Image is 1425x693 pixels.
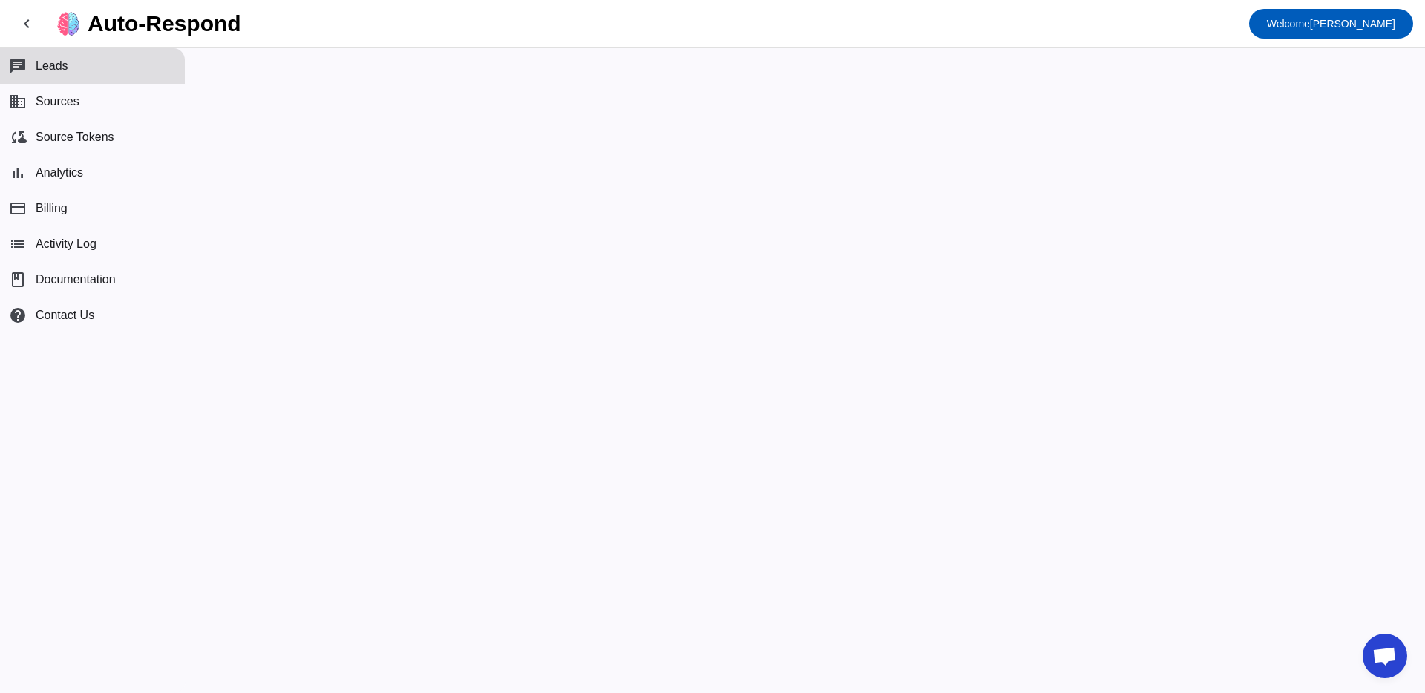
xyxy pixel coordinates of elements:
[1267,18,1310,30] span: Welcome
[88,13,241,34] div: Auto-Respond
[9,271,27,289] span: book
[36,237,96,251] span: Activity Log
[1363,634,1407,678] a: Open chat
[9,57,27,75] mat-icon: chat
[9,128,27,146] mat-icon: cloud_sync
[36,166,83,180] span: Analytics
[36,202,68,215] span: Billing
[36,59,68,73] span: Leads
[1267,13,1395,34] span: [PERSON_NAME]
[56,12,80,36] img: logo
[36,273,116,286] span: Documentation
[1249,9,1413,39] button: Welcome[PERSON_NAME]
[9,164,27,182] mat-icon: bar_chart
[9,93,27,111] mat-icon: business
[36,309,94,322] span: Contact Us
[9,235,27,253] mat-icon: list
[36,131,114,144] span: Source Tokens
[18,15,36,33] mat-icon: chevron_left
[9,200,27,217] mat-icon: payment
[9,306,27,324] mat-icon: help
[36,95,79,108] span: Sources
